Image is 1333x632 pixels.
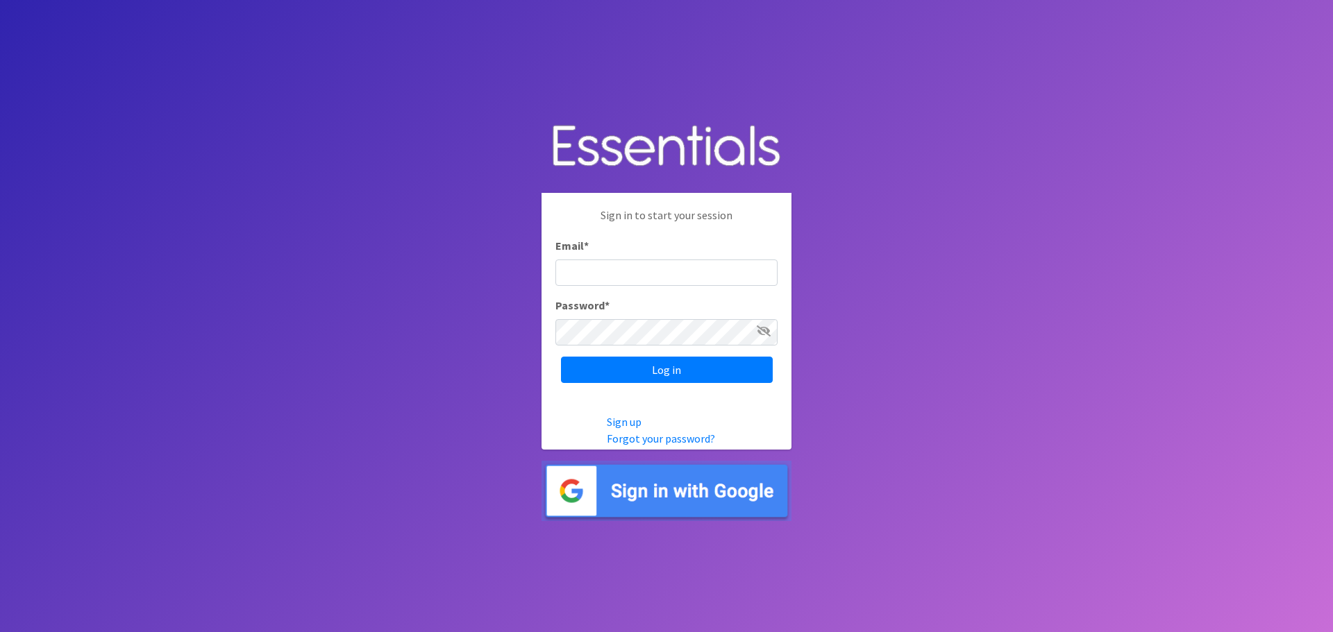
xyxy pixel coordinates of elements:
[561,357,773,383] input: Log in
[555,207,778,237] p: Sign in to start your session
[605,298,610,312] abbr: required
[607,415,642,429] a: Sign up
[542,111,791,182] img: Human Essentials
[542,461,791,521] img: Sign in with Google
[555,237,589,254] label: Email
[607,432,715,445] a: Forgot your password?
[584,239,589,253] abbr: required
[555,297,610,314] label: Password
